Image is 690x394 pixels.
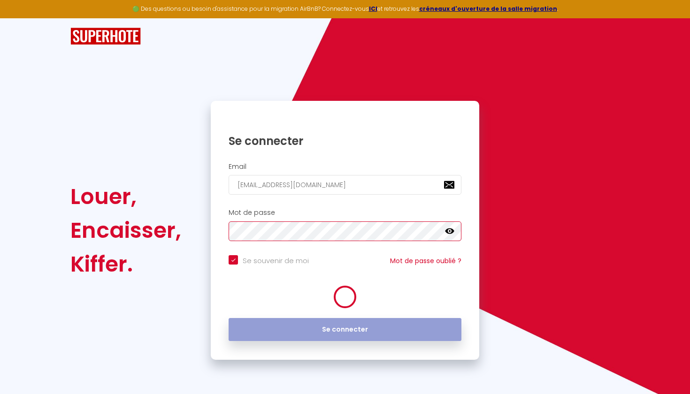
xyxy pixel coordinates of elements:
h2: Email [229,163,461,171]
a: créneaux d'ouverture de la salle migration [419,5,557,13]
button: Ouvrir le widget de chat LiveChat [8,4,36,32]
div: Encaisser, [70,213,181,247]
h1: Se connecter [229,134,461,148]
a: ICI [369,5,377,13]
div: Kiffer. [70,247,181,281]
div: Louer, [70,180,181,213]
button: Se connecter [229,318,461,341]
h2: Mot de passe [229,209,461,217]
a: Mot de passe oublié ? [390,256,461,265]
img: SuperHote logo [70,28,141,45]
input: Ton Email [229,175,461,195]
